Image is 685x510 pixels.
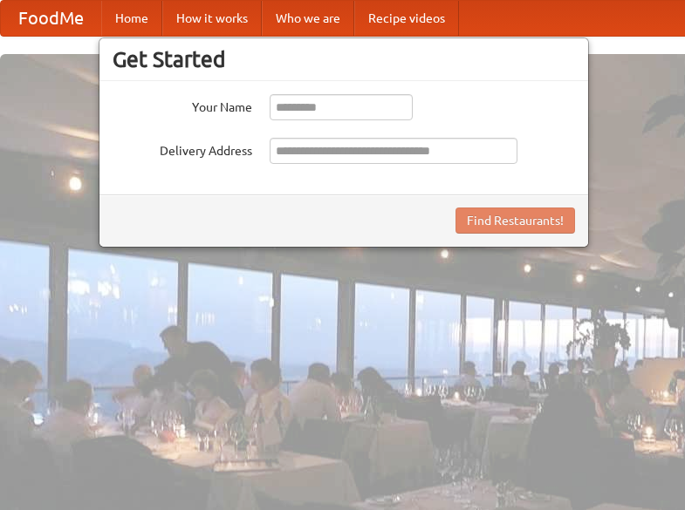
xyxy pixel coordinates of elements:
[113,138,252,160] label: Delivery Address
[101,1,162,36] a: Home
[113,46,575,72] h3: Get Started
[1,1,101,36] a: FoodMe
[354,1,459,36] a: Recipe videos
[456,207,575,234] button: Find Restaurants!
[113,94,252,116] label: Your Name
[262,1,354,36] a: Who we are
[162,1,262,36] a: How it works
